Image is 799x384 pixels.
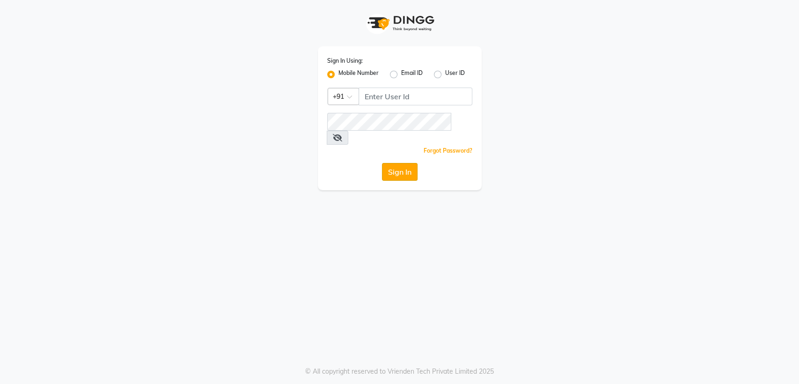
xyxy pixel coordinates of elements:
[327,57,363,65] label: Sign In Using:
[359,88,472,105] input: Username
[382,163,418,181] button: Sign In
[424,147,472,154] a: Forgot Password?
[327,113,451,131] input: Username
[445,69,465,80] label: User ID
[362,9,437,37] img: logo1.svg
[338,69,379,80] label: Mobile Number
[401,69,423,80] label: Email ID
